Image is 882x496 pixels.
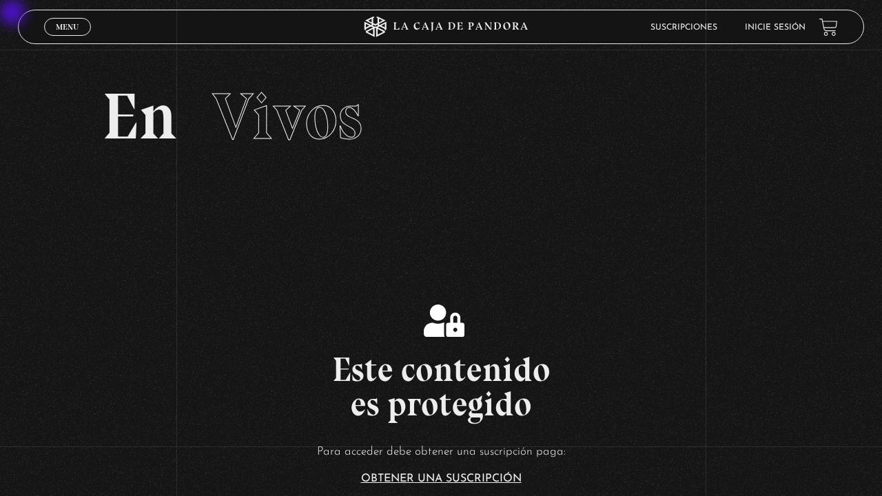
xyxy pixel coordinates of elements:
h2: En [102,84,779,149]
a: View your shopping cart [819,18,838,37]
a: Suscripciones [650,23,717,32]
a: Obtener una suscripción [361,473,522,484]
a: Inicie sesión [745,23,806,32]
span: Vivos [212,77,362,156]
span: Cerrar [52,34,84,44]
span: Menu [56,23,79,31]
